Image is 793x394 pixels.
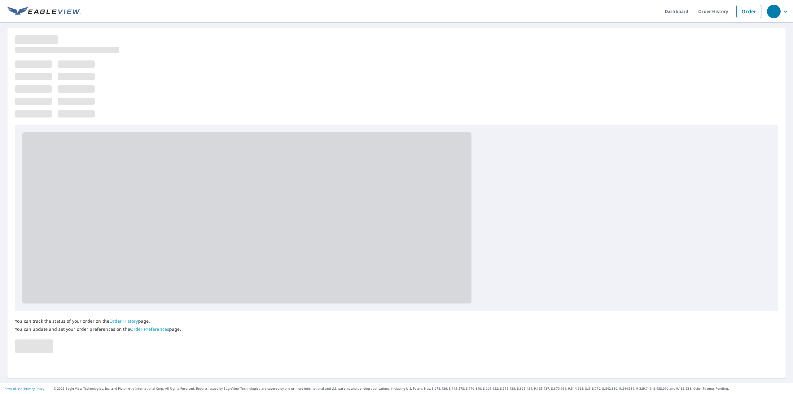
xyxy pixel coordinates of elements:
[3,387,44,391] p: |
[7,7,81,16] img: EV Logo
[3,387,22,391] a: Terms of Use
[130,326,169,332] a: Order Preferences
[54,386,790,391] p: © 2025 Eagle View Technologies, Inc. and Pictometry International Corp. All Rights Reserved. Repo...
[24,387,44,391] a: Privacy Policy
[109,318,138,324] a: Order History
[15,318,181,324] p: You can track the status of your order on the page.
[15,326,181,332] p: You can update and set your order preferences on the page.
[736,5,761,18] a: Order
